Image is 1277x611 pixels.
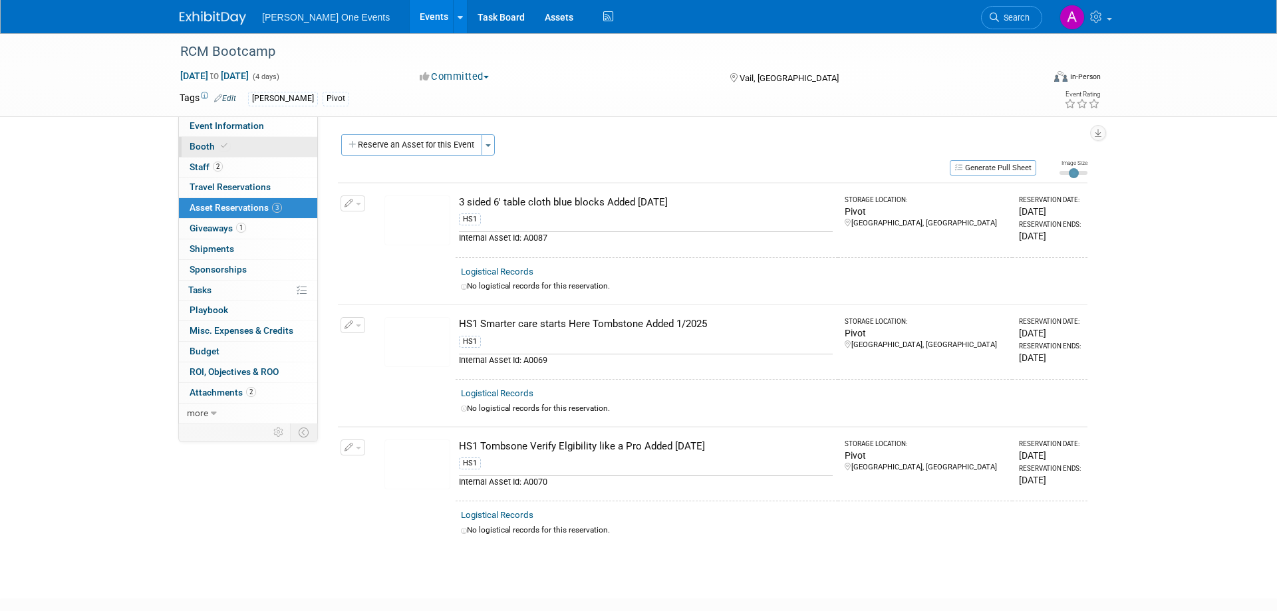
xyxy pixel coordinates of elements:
[1019,195,1082,205] div: Reservation Date:
[1019,449,1082,462] div: [DATE]
[845,462,1007,473] div: [GEOGRAPHIC_DATA], [GEOGRAPHIC_DATA]
[1019,464,1082,473] div: Reservation Ends:
[190,346,219,356] span: Budget
[459,317,833,331] div: HS1 Smarter care starts Here Tombstone Added 1/2025
[1019,317,1082,326] div: Reservation Date:
[459,213,481,225] div: HS1
[272,203,282,213] span: 3
[323,92,349,106] div: Pivot
[179,158,317,178] a: Staff2
[459,439,833,453] div: HS1 Tombsone Verify Elgibility like a Pro Added [DATE]
[190,120,264,131] span: Event Information
[845,449,1007,462] div: Pivot
[251,72,279,81] span: (4 days)
[267,424,291,441] td: Personalize Event Tab Strip
[179,383,317,403] a: Attachments2
[190,387,256,398] span: Attachments
[1019,229,1082,243] div: [DATE]
[845,317,1007,326] div: Storage Location:
[190,305,228,315] span: Playbook
[384,439,450,489] img: View Images
[1064,91,1100,98] div: Event Rating
[246,387,256,397] span: 2
[291,424,318,441] td: Toggle Event Tabs
[1069,72,1101,82] div: In-Person
[461,510,533,520] a: Logistical Records
[190,141,230,152] span: Booth
[459,475,833,488] div: Internal Asset Id: A0070
[459,336,481,348] div: HS1
[213,162,223,172] span: 2
[176,40,1022,64] div: RCM Bootcamp
[208,70,221,81] span: to
[384,317,450,367] img: View Images
[179,137,317,157] a: Booth
[1060,5,1085,30] img: Amanda Bartschi
[1019,473,1082,487] div: [DATE]
[179,281,317,301] a: Tasks
[179,260,317,280] a: Sponsorships
[187,408,208,418] span: more
[845,218,1007,229] div: [GEOGRAPHIC_DATA], [GEOGRAPHIC_DATA]
[180,11,246,25] img: ExhibitDay
[180,70,249,82] span: [DATE] [DATE]
[190,325,293,336] span: Misc. Expenses & Credits
[248,92,318,106] div: [PERSON_NAME]
[341,134,482,156] button: Reserve an Asset for this Event
[459,457,481,469] div: HS1
[459,231,833,244] div: Internal Asset Id: A0087
[845,340,1007,350] div: [GEOGRAPHIC_DATA], [GEOGRAPHIC_DATA]
[1019,220,1082,229] div: Reservation Ends:
[179,178,317,197] a: Travel Reservations
[1054,71,1067,82] img: Format-Inperson.png
[179,116,317,136] a: Event Information
[190,243,234,254] span: Shipments
[1060,159,1087,167] div: Image Size
[415,70,494,84] button: Committed
[179,198,317,218] a: Asset Reservations3
[188,285,212,295] span: Tasks
[459,195,833,209] div: 3 sided 6' table cloth blue blocks Added [DATE]
[190,182,271,192] span: Travel Reservations
[1019,351,1082,364] div: [DATE]
[179,404,317,424] a: more
[1019,342,1082,351] div: Reservation Ends:
[179,239,317,259] a: Shipments
[190,223,246,233] span: Giveaways
[190,366,279,377] span: ROI, Objectives & ROO
[461,388,533,398] a: Logistical Records
[845,326,1007,340] div: Pivot
[180,91,236,106] td: Tags
[384,195,450,245] img: View Images
[179,362,317,382] a: ROI, Objectives & ROO
[190,202,282,213] span: Asset Reservations
[845,205,1007,218] div: Pivot
[964,69,1101,89] div: Event Format
[461,525,1082,536] div: No logistical records for this reservation.
[190,162,223,172] span: Staff
[461,403,1082,414] div: No logistical records for this reservation.
[845,195,1007,205] div: Storage Location:
[1019,326,1082,340] div: [DATE]
[981,6,1042,29] a: Search
[214,94,236,103] a: Edit
[740,73,839,83] span: Vail, [GEOGRAPHIC_DATA]
[179,301,317,320] a: Playbook
[179,342,317,362] a: Budget
[461,281,1082,292] div: No logistical records for this reservation.
[459,354,833,366] div: Internal Asset Id: A0069
[845,439,1007,449] div: Storage Location:
[1019,439,1082,449] div: Reservation Date:
[1019,205,1082,218] div: [DATE]
[950,160,1036,176] button: Generate Pull Sheet
[236,223,246,233] span: 1
[262,12,390,23] span: [PERSON_NAME] One Events
[179,219,317,239] a: Giveaways1
[190,264,247,275] span: Sponsorships
[999,13,1030,23] span: Search
[179,321,317,341] a: Misc. Expenses & Credits
[221,142,227,150] i: Booth reservation complete
[461,267,533,277] a: Logistical Records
